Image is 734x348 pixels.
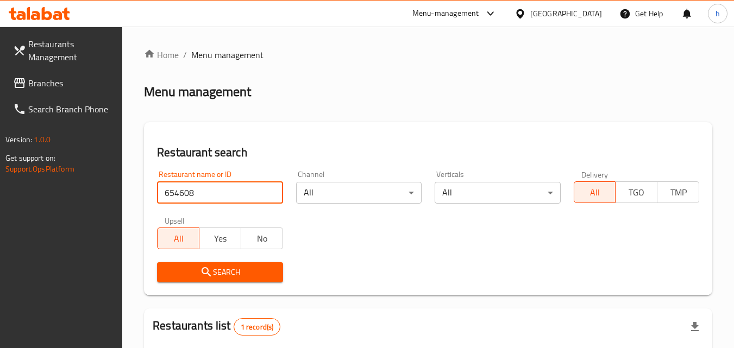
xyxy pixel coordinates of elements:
[28,37,114,64] span: Restaurants Management
[234,318,281,336] div: Total records count
[144,48,179,61] a: Home
[412,7,479,20] div: Menu-management
[157,144,699,161] h2: Restaurant search
[716,8,720,20] span: h
[204,231,237,246] span: Yes
[153,318,280,336] h2: Restaurants list
[199,227,241,249] button: Yes
[166,265,274,279] span: Search
[144,83,251,100] h2: Menu management
[234,322,280,332] span: 1 record(s)
[4,70,123,96] a: Branches
[246,231,279,246] span: No
[682,314,708,340] div: Export file
[657,181,699,203] button: TMP
[530,8,602,20] div: [GEOGRAPHIC_DATA]
[165,217,185,224] label: Upsell
[157,262,283,282] button: Search
[28,103,114,116] span: Search Branch Phone
[4,96,123,122] a: Search Branch Phone
[241,227,283,249] button: No
[620,185,653,200] span: TGO
[183,48,187,61] li: /
[579,185,612,200] span: All
[615,181,657,203] button: TGO
[581,170,608,178] label: Delivery
[574,181,616,203] button: All
[296,182,422,204] div: All
[157,227,199,249] button: All
[4,31,123,70] a: Restaurants Management
[34,132,51,147] span: 1.0.0
[191,48,264,61] span: Menu management
[435,182,560,204] div: All
[5,151,55,165] span: Get support on:
[162,231,195,246] span: All
[662,185,695,200] span: TMP
[5,132,32,147] span: Version:
[144,48,712,61] nav: breadcrumb
[157,182,283,204] input: Search for restaurant name or ID..
[28,77,114,90] span: Branches
[5,162,74,176] a: Support.OpsPlatform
